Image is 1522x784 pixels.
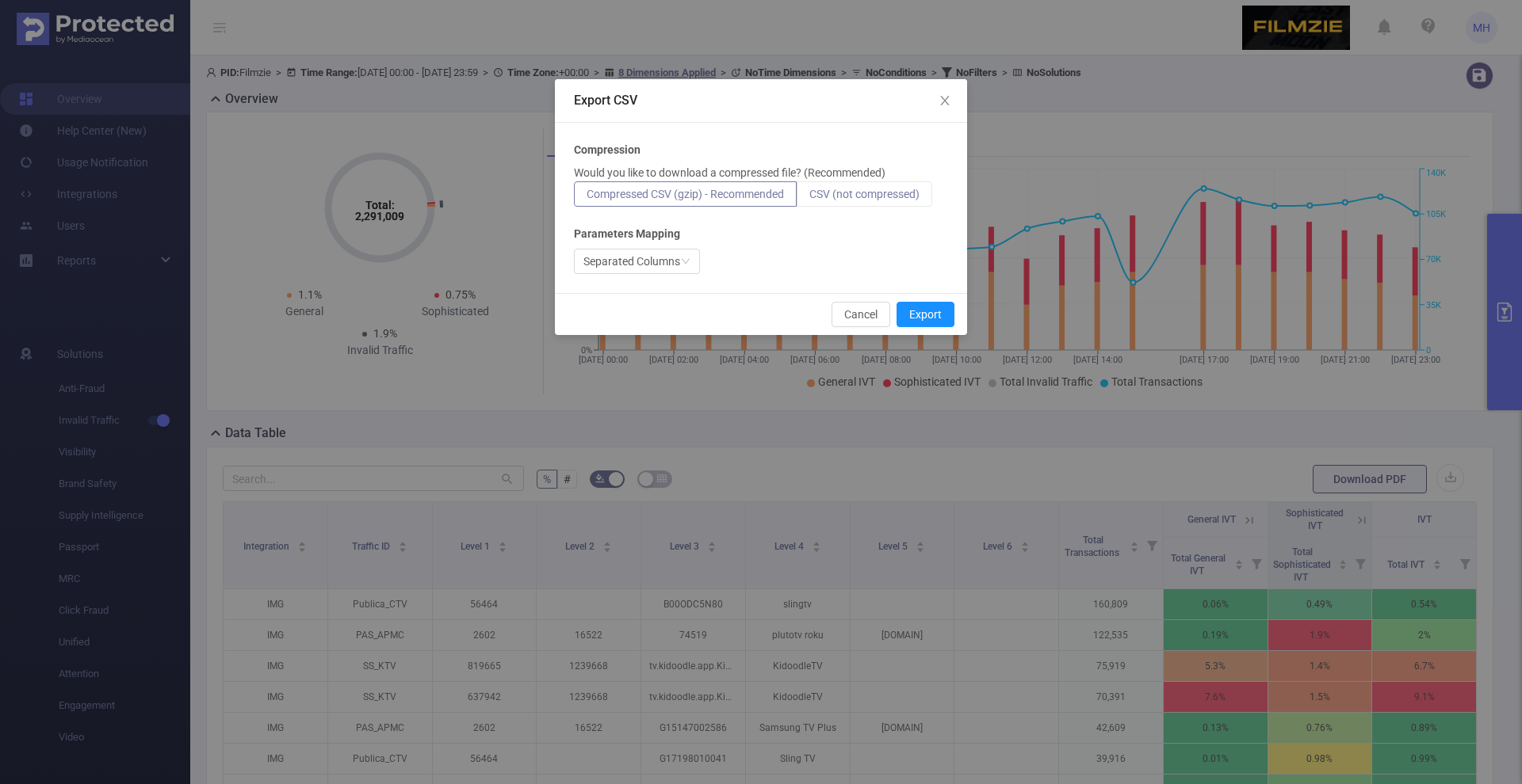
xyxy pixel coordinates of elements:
div: Export CSV [574,92,948,109]
b: Parameters Mapping [574,226,680,242]
b: Compression [574,142,641,158]
button: Export [897,302,954,327]
span: Compressed CSV (gzip) - Recommended [587,188,784,200]
div: Separated Columns [583,249,680,273]
i: icon: down [681,257,690,268]
p: Would you like to download a compressed file? (Recommended) [574,165,885,181]
button: Close [923,79,967,124]
span: CSV (not compressed) [809,188,920,200]
i: icon: close [939,94,951,107]
button: Cancel [832,302,890,327]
